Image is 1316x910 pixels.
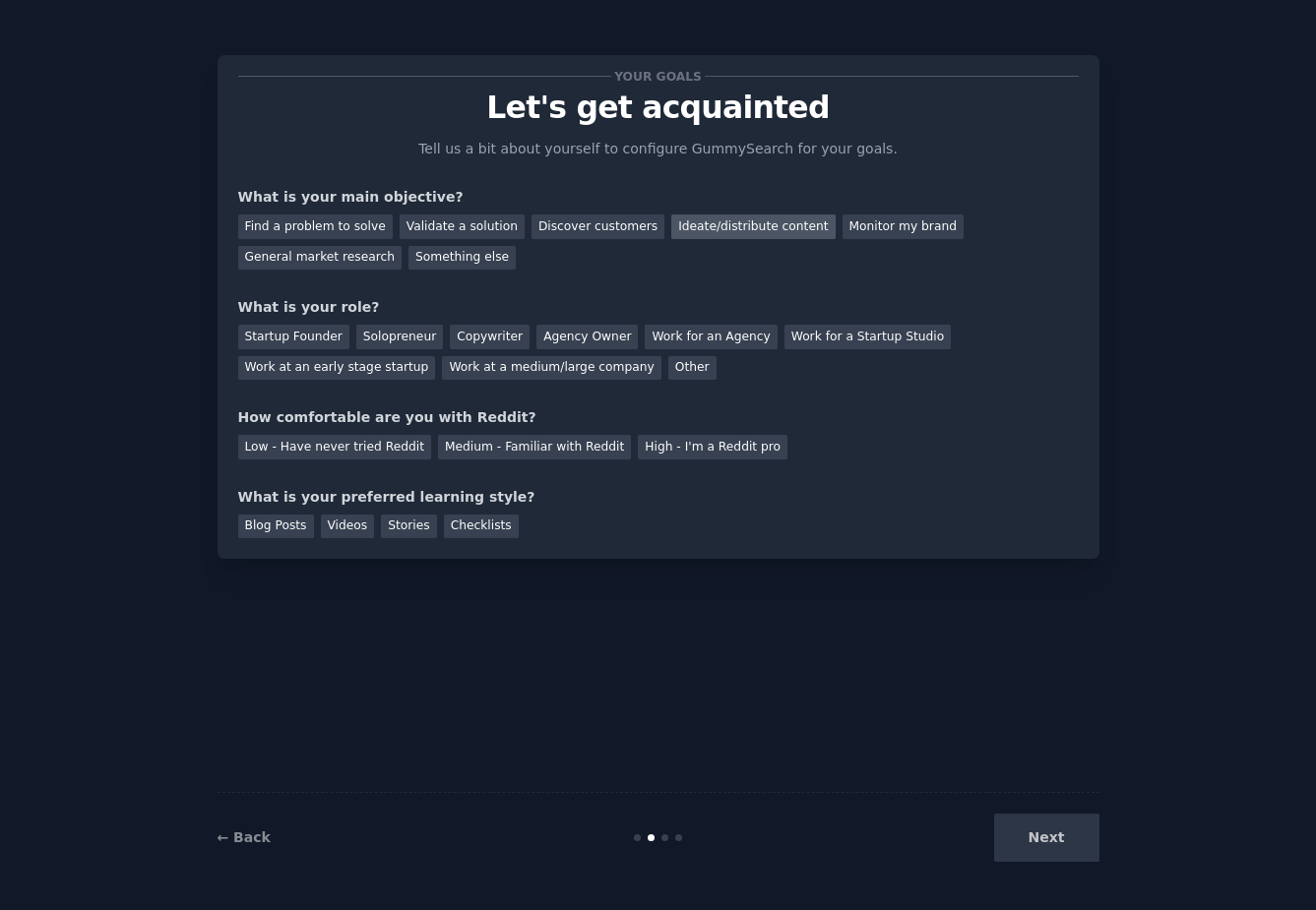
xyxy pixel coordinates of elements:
[238,187,1079,208] div: What is your main objective?
[438,435,631,459] div: Medium - Familiar with Reddit
[442,356,660,381] div: Work at a medium/large company
[611,66,706,87] span: Your goals
[238,435,431,459] div: Low - Have never tried Reddit
[408,246,516,271] div: Something else
[410,139,907,159] p: Tell us a bit about yourself to configure GummySearch for your goals.
[784,325,951,349] div: Work for a Startup Studio
[645,325,777,349] div: Work for an Agency
[671,214,835,239] div: Ideate/distribute content
[238,325,349,349] div: Startup Founder
[381,515,436,539] div: Stories
[843,214,964,239] div: Monitor my brand
[238,407,1079,428] div: How comfortable are you with Reddit?
[400,214,525,239] div: Validate a solution
[238,487,1079,508] div: What is your preferred learning style?
[532,214,664,239] div: Discover customers
[638,435,787,459] div: High - I'm a Reddit pro
[238,297,1079,318] div: What is your role?
[218,829,271,845] a: ← Back
[668,356,717,381] div: Other
[536,325,638,349] div: Agency Owner
[238,356,436,381] div: Work at an early stage startup
[238,515,314,539] div: Blog Posts
[238,246,403,271] div: General market research
[238,91,1079,125] p: Let's get acquainted
[356,325,443,349] div: Solopreneur
[238,214,393,239] div: Find a problem to solve
[444,515,519,539] div: Checklists
[450,325,530,349] div: Copywriter
[321,515,375,539] div: Videos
